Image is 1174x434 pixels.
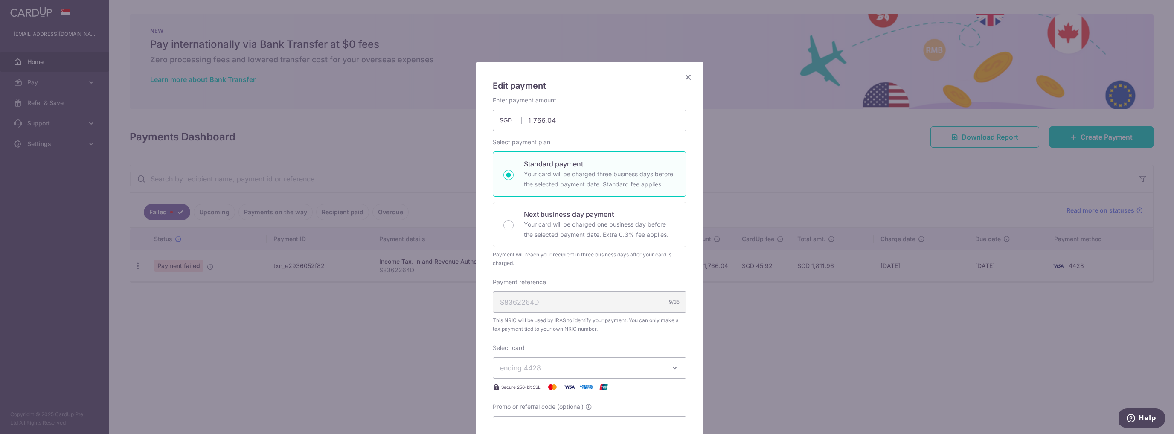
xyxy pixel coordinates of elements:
img: UnionPay [595,382,612,392]
span: ending 4428 [500,364,541,372]
button: Close [683,72,693,82]
label: Select payment plan [493,138,550,146]
p: Your card will be charged one business day before the selected payment date. Extra 0.3% fee applies. [524,219,676,240]
label: Payment reference [493,278,546,286]
img: American Express [578,382,595,392]
img: Visa [561,382,578,392]
span: This NRIC will be used by IRAS to identify your payment. You can only make a tax payment tied to ... [493,316,686,333]
div: 9/35 [669,298,680,306]
label: Select card [493,344,525,352]
div: Payment will reach your recipient in three business days after your card is charged. [493,250,686,268]
input: 0.00 [493,110,686,131]
h5: Edit payment [493,79,686,93]
iframe: Opens a widget where you can find more information [1119,408,1165,430]
p: Your card will be charged three business days before the selected payment date. Standard fee appl... [524,169,676,189]
p: Standard payment [524,159,676,169]
img: Mastercard [544,382,561,392]
label: Enter payment amount [493,96,556,105]
span: Secure 256-bit SSL [501,384,541,390]
span: SGD [500,116,522,125]
span: Promo or referral code (optional) [493,402,584,411]
p: Next business day payment [524,209,676,219]
button: ending 4428 [493,357,686,379]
